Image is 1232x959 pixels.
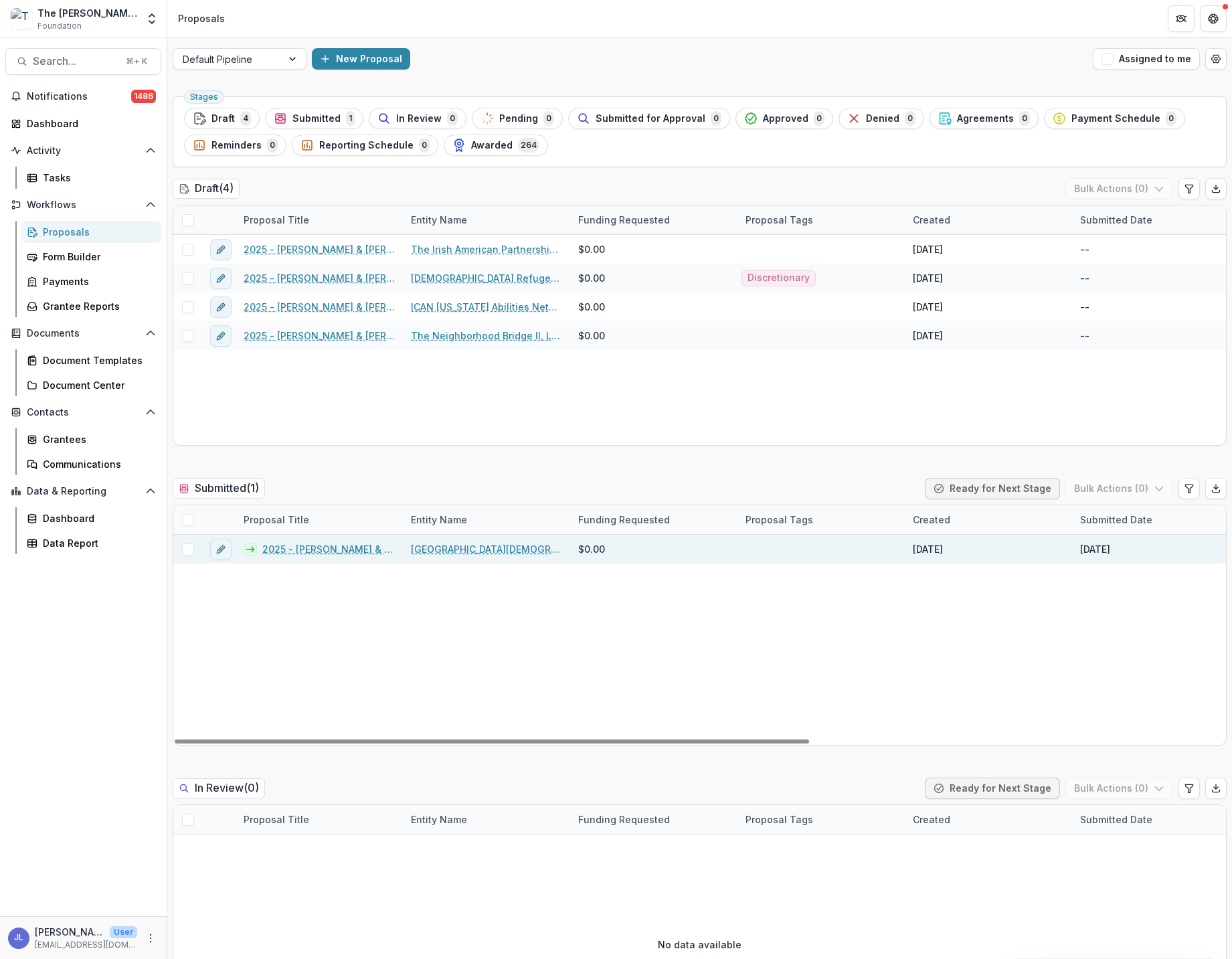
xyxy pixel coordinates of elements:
div: Funding Requested [570,812,678,826]
div: Proposal Title [236,505,403,534]
div: Grantees [43,432,151,446]
a: Communications [21,453,161,475]
button: Edit table settings [1178,778,1200,799]
span: Approved [763,113,808,124]
div: Form Builder [43,250,151,264]
div: Funding Requested [570,205,737,234]
span: 0 [447,111,458,126]
nav: breadcrumb [173,9,230,28]
a: Proposals [21,221,161,243]
button: In Review0 [369,108,466,129]
a: Document Center [21,374,161,396]
span: Awarded [471,140,513,151]
button: Bulk Actions (0) [1065,178,1173,199]
button: edit [210,296,232,318]
div: Data Report [43,536,151,550]
p: User [110,926,137,938]
button: Ready for Next Stage [925,478,1060,499]
div: -- [1080,300,1089,314]
button: Submitted1 [265,108,363,129]
button: Awarded264 [444,135,548,156]
button: Agreements0 [930,108,1039,129]
span: Activity [27,145,140,157]
button: Open entity switcher [143,5,161,32]
div: [DATE] [1080,542,1110,556]
button: edit [210,325,232,347]
span: 0 [711,111,721,126]
img: The Charles W. & Patricia S. Bidwill [11,8,32,29]
div: Created [905,205,1072,234]
span: Reporting Schedule [319,140,414,151]
span: 4 [240,111,251,126]
div: ⌘ + K [123,54,150,69]
button: Open Activity [5,140,161,161]
span: 0 [905,111,915,126]
a: 2025 - [PERSON_NAME] & [PERSON_NAME] Foundation - Returning Grantee Form [262,542,395,556]
span: 1 [346,111,355,126]
span: Notifications [27,91,131,102]
div: Funding Requested [570,505,737,534]
button: Open table manager [1205,48,1227,70]
a: Tasks [21,167,161,189]
span: $0.00 [578,242,605,256]
button: Draft4 [184,108,260,129]
h2: Draft ( 4 ) [173,179,240,198]
button: Edit table settings [1178,478,1200,499]
div: Proposals [43,225,151,239]
span: 1486 [131,90,156,103]
button: Partners [1168,5,1195,32]
div: Entity Name [403,205,570,234]
div: Proposal Tags [737,805,905,834]
button: Edit table settings [1178,178,1200,199]
div: Funding Requested [570,513,678,527]
div: Entity Name [403,805,570,834]
div: Communications [43,457,151,471]
button: Open Data & Reporting [5,481,161,502]
button: Open Documents [5,323,161,344]
div: Proposal Tags [737,513,821,527]
a: Payments [21,270,161,292]
button: edit [210,539,232,560]
div: Document Templates [43,353,151,367]
a: [GEOGRAPHIC_DATA][DEMOGRAPHIC_DATA] [411,542,562,556]
div: Proposal Tags [737,812,821,826]
span: Foundation [37,20,82,32]
button: Export table data [1205,178,1227,199]
a: Data Report [21,532,161,554]
div: Payments [43,274,151,288]
span: 0 [419,138,430,153]
span: Denied [866,113,899,124]
button: Ready for Next Stage [925,778,1060,799]
a: Dashboard [5,112,161,135]
div: Proposal Tags [737,505,905,534]
span: Payment Schedule [1071,113,1160,124]
p: [PERSON_NAME] [35,925,104,939]
span: Reminders [211,140,262,151]
button: Assigned to me [1093,48,1200,70]
div: Created [905,505,1072,534]
a: The Neighborhood Bridge II, LLC (Operating under West Side Service Connector) [411,329,562,343]
div: Proposal Title [236,805,403,834]
div: [DATE] [913,329,943,343]
a: The Irish American Partnership Inc [411,242,562,256]
div: Created [905,513,958,527]
span: Contacts [27,407,140,418]
span: Stages [190,92,218,102]
div: Submitted Date [1072,213,1160,227]
h2: In Review ( 0 ) [173,778,265,798]
span: Agreements [957,113,1014,124]
div: Grantee Reports [43,299,151,313]
h2: Submitted ( 1 ) [173,478,265,498]
div: Proposal Tags [737,205,905,234]
div: [DATE] [913,542,943,556]
span: Data & Reporting [27,486,140,497]
div: Proposal Title [236,812,317,826]
a: Grantees [21,428,161,450]
span: $0.00 [578,329,605,343]
div: Proposal Tags [737,213,821,227]
button: Approved0 [735,108,833,129]
a: Form Builder [21,246,161,268]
